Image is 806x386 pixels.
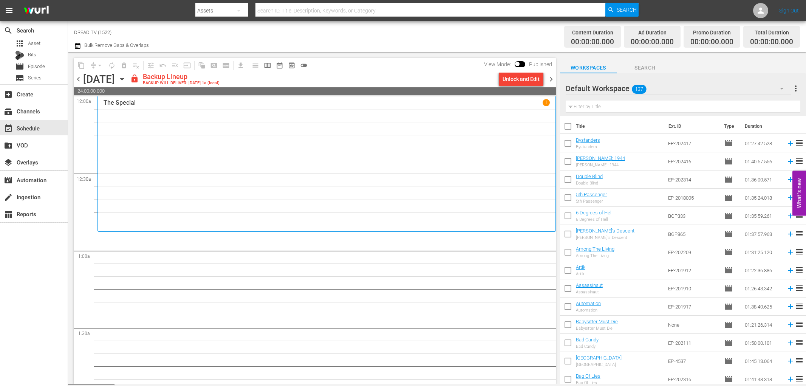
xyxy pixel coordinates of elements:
span: calendar_view_week_outlined [264,62,271,69]
div: 5th Passenger [576,199,607,204]
span: reorder [795,284,804,293]
div: [DATE] [83,73,115,85]
td: 01:22:36.886 [742,261,783,279]
span: Episode [724,266,733,275]
a: Double Blind [576,174,603,179]
span: Bulk Remove Gaps & Overlaps [83,42,149,48]
td: 01:21:26.314 [742,316,783,334]
a: Automation [576,301,601,306]
td: EP-201912 [665,261,721,279]
svg: Add to Schedule [786,212,795,220]
div: Assassinaut [576,290,603,295]
span: Customize Events [142,58,157,73]
td: EP-201910 [665,279,721,298]
td: BGP865 [665,225,721,243]
span: 00:00:00.000 [750,38,793,47]
span: Select an event to delete [118,59,130,71]
td: 01:40:57.556 [742,152,783,171]
th: Duration [740,116,786,137]
div: [PERSON_NAME]: 1944 [576,163,625,167]
span: Episode [724,211,733,220]
span: Episode [724,284,733,293]
span: chevron_left [74,74,83,84]
span: reorder [795,356,804,365]
a: Bad Candy [576,337,599,343]
a: Assassinaut [576,282,603,288]
div: Default Workspace [566,78,791,99]
th: Type [719,116,740,137]
span: 00:00:00.000 [690,38,733,47]
svg: Add to Schedule [786,375,795,383]
span: Series [28,74,42,82]
div: Content Duration [571,27,614,38]
div: Bag Of Lies [576,380,600,385]
span: Episode [724,229,733,239]
span: reorder [795,338,804,347]
span: Create Search Block [208,59,220,71]
svg: Add to Schedule [786,266,795,274]
a: [PERSON_NAME]'s Descent [576,228,634,234]
span: preview_outlined [288,62,295,69]
td: 01:27:42.528 [742,134,783,152]
span: 00:00:00.000 [631,38,674,47]
span: Clear Lineup [130,59,142,71]
span: Loop Content [106,59,118,71]
div: Automation [576,308,601,313]
span: reorder [795,138,804,147]
img: ans4CAIJ8jUAAAAAAAAAAAAAAAAAAAAAAAAgQb4GAAAAAAAAAAAAAAAAAAAAAAAAJMjXAAAAAAAAAAAAAAAAAAAAAAAAgAT5G... [18,2,54,20]
div: Unlock and Edit [503,72,540,86]
td: 01:45:13.064 [742,352,783,370]
span: toggle_off [300,62,308,69]
td: EP-202209 [665,243,721,261]
span: View Backup [286,59,298,71]
span: more_vert [791,84,800,93]
span: Episode [724,375,733,384]
td: EP-2018005 [665,189,721,207]
td: BGP333 [665,207,721,225]
a: Among The Living [576,246,614,252]
svg: Add to Schedule [786,175,795,184]
span: Episode [724,338,733,347]
td: 01:26:43.342 [742,279,783,298]
span: View Mode: [480,61,515,67]
button: Search [605,3,639,17]
svg: Add to Schedule [786,248,795,256]
div: Promo Duration [690,27,733,38]
span: reorder [795,265,804,274]
span: Published [525,61,556,67]
div: Among The Living [576,253,614,258]
div: Double Blind [576,181,603,186]
span: Schedule [4,124,13,133]
a: [GEOGRAPHIC_DATA] [576,355,622,361]
td: 01:35:24.018 [742,189,783,207]
span: Remove Gaps & Overlaps [87,59,106,71]
span: Ingestion [4,193,13,202]
span: Month Calendar View [274,59,286,71]
span: Bits [28,51,36,59]
a: Bag Of Lies [576,373,600,379]
div: Babysitter Must Die [576,326,618,331]
td: 01:36:00.571 [742,171,783,189]
a: Babysitter Must Die [576,319,618,324]
span: Create Series Block [220,59,232,71]
span: Reports [4,210,13,219]
td: 01:35:59.261 [742,207,783,225]
th: Title [576,116,664,137]
span: menu [5,6,14,15]
svg: Add to Schedule [786,139,795,147]
span: reorder [795,374,804,383]
span: Download as CSV [232,58,247,73]
span: Episode [724,302,733,311]
span: Week Calendar View [261,59,274,71]
svg: Add to Schedule [786,357,795,365]
td: 01:50:00.101 [742,334,783,352]
span: Search [617,63,673,73]
svg: Add to Schedule [786,339,795,347]
a: [PERSON_NAME]: 1944 [576,155,625,161]
span: lock [130,74,139,83]
span: 137 [632,81,646,97]
span: Episode [724,193,733,202]
a: 5th Passenger [576,192,607,197]
td: EP-201917 [665,298,721,316]
a: Sign Out [779,8,799,14]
